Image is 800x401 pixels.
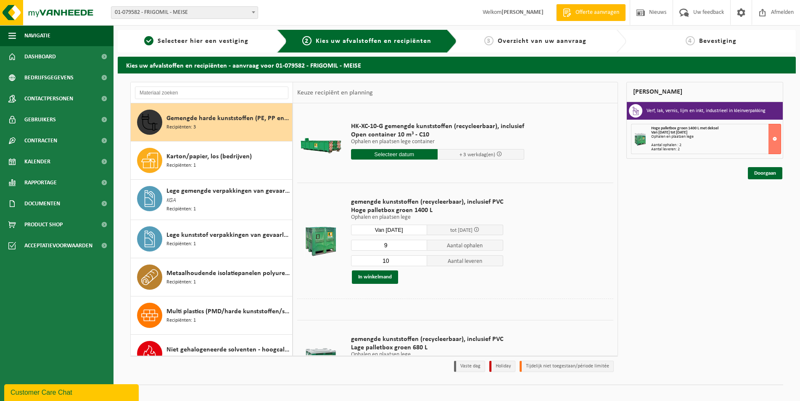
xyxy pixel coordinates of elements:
button: Metaalhoudende isolatiepanelen polyurethaan (PU) Recipiënten: 1 [131,258,293,296]
span: 2 [302,36,312,45]
input: Selecteer datum [351,225,427,235]
p: Ophalen en plaatsen lege container [351,139,524,145]
span: Recipiënten: 3 [166,123,196,131]
span: Karton/papier, los (bedrijven) [166,152,252,162]
span: Recipiënten: 1 [166,240,196,248]
a: Doorgaan [748,167,782,179]
span: Multi plastics (PMD/harde kunststoffen/spanbanden/EPS/folie naturel/folie gemengd) [166,307,290,317]
span: Metaalhoudende isolatiepanelen polyurethaan (PU) [166,268,290,278]
p: Ophalen en plaatsen lege [351,352,503,358]
span: Navigatie [24,25,50,46]
span: Recipiënten: 1 [166,205,196,213]
span: Recipiënten: 1 [166,355,196,363]
span: 01-079582 - FRIGOMIL - MEISE [111,7,258,18]
button: Gemengde harde kunststoffen (PE, PP en PVC), recycleerbaar (industrieel) Recipiënten: 3 [131,103,293,142]
strong: Van [DATE] tot [DATE] [651,130,687,135]
button: Multi plastics (PMD/harde kunststoffen/spanbanden/EPS/folie naturel/folie gemengd) Recipiënten: 1 [131,296,293,335]
span: Lage palletbox groen 680 L [351,343,503,352]
button: Karton/papier, los (bedrijven) Recipiënten: 1 [131,142,293,180]
span: Lege kunststof verpakkingen van gevaarlijke stoffen [166,230,290,240]
li: Tijdelijk niet toegestaan/période limitée [520,361,614,372]
span: Gebruikers [24,109,56,130]
span: gemengde kunststoffen (recycleerbaar), inclusief PVC [351,335,503,343]
span: 3 [484,36,494,45]
span: gemengde kunststoffen (recycleerbaar), inclusief PVC [351,198,503,206]
p: Ophalen en plaatsen lege [351,215,503,220]
iframe: chat widget [4,383,140,401]
h2: Kies uw afvalstoffen en recipiënten - aanvraag voor 01-079582 - FRIGOMIL - MEISE [118,57,796,73]
span: tot [DATE] [450,228,473,233]
span: Overzicht van uw aanvraag [498,38,586,45]
span: Acceptatievoorwaarden [24,235,92,256]
span: Recipiënten: 1 [166,278,196,286]
span: 01-079582 - FRIGOMIL - MEISE [111,6,258,19]
span: Hoge palletbox groen 1400 L [351,206,503,215]
span: Lege gemengde verpakkingen van gevaarlijke stoffen [166,186,290,196]
span: Kies uw afvalstoffen en recipiënten [316,38,431,45]
span: Kalender [24,151,50,172]
span: Bedrijfsgegevens [24,67,74,88]
div: Aantal ophalen : 2 [651,143,781,147]
span: KGA [166,196,176,205]
div: Keuze recipiënt en planning [293,82,377,103]
h3: Verf, lak, vernis, lijm en inkt, industrieel in kleinverpakking [647,104,766,118]
div: [PERSON_NAME] [626,82,783,102]
span: Selecteer hier een vestiging [158,38,248,45]
span: Aantal leveren [427,255,503,266]
span: Dashboard [24,46,56,67]
span: 1 [144,36,153,45]
span: Rapportage [24,172,57,193]
span: + 3 werkdag(en) [459,152,495,157]
span: Recipiënten: 1 [166,317,196,325]
span: Aantal ophalen [427,240,503,251]
button: Niet gehalogeneerde solventen - hoogcalorisch in 200lt-vat Recipiënten: 1 [131,335,293,373]
span: Contracten [24,130,57,151]
button: Lege kunststof verpakkingen van gevaarlijke stoffen Recipiënten: 1 [131,220,293,258]
span: Offerte aanvragen [573,8,621,17]
a: Offerte aanvragen [556,4,626,21]
div: Ophalen en plaatsen lege [651,135,781,139]
span: Bevestiging [699,38,737,45]
li: Holiday [489,361,515,372]
span: Documenten [24,193,60,214]
span: Open container 10 m³ - C10 [351,131,524,139]
li: Vaste dag [454,361,485,372]
span: HK-XC-10-G gemengde kunststoffen (recycleerbaar), inclusief [351,122,524,131]
a: 1Selecteer hier een vestiging [122,36,270,46]
strong: [PERSON_NAME] [502,9,544,16]
button: Lege gemengde verpakkingen van gevaarlijke stoffen KGA Recipiënten: 1 [131,180,293,220]
span: Product Shop [24,214,63,235]
input: Selecteer datum [351,149,438,160]
span: Recipiënten: 1 [166,162,196,170]
span: Gemengde harde kunststoffen (PE, PP en PVC), recycleerbaar (industrieel) [166,113,290,123]
div: Aantal leveren: 2 [651,147,781,152]
button: In winkelmand [352,270,398,284]
span: 4 [686,36,695,45]
span: Hoge palletbox groen 1400 L met deksel [651,126,718,131]
span: Contactpersonen [24,88,73,109]
input: Materiaal zoeken [135,86,288,99]
span: Niet gehalogeneerde solventen - hoogcalorisch in 200lt-vat [166,345,290,355]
